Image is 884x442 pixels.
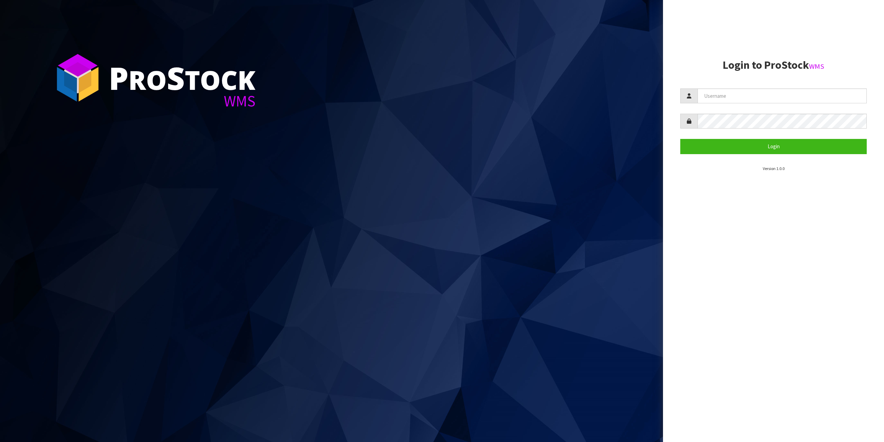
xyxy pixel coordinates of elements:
span: S [167,57,185,99]
input: Username [698,88,867,103]
h2: Login to ProStock [680,59,867,71]
div: WMS [109,93,256,109]
small: WMS [809,62,824,71]
span: P [109,57,128,99]
button: Login [680,139,867,154]
small: Version 1.0.0 [763,166,785,171]
div: ro tock [109,62,256,93]
img: ProStock Cube [52,52,104,104]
